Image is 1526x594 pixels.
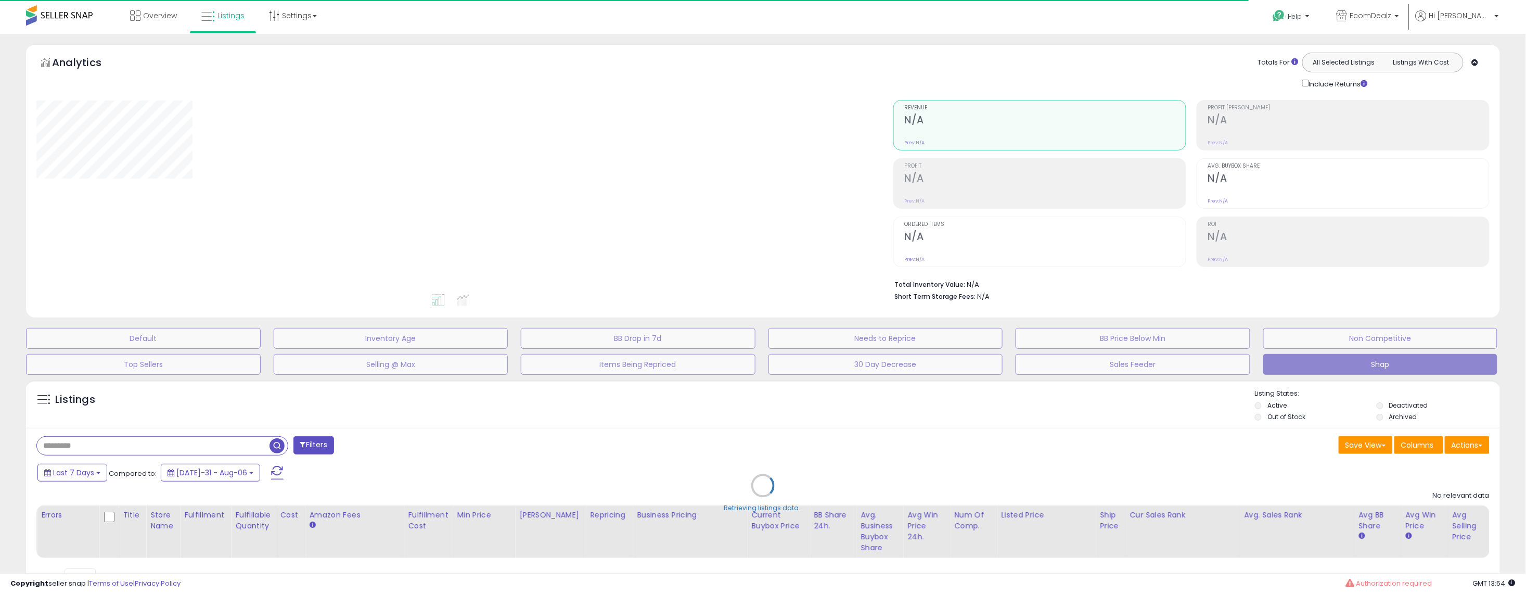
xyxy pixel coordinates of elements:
button: Needs to Reprice [768,328,1003,349]
button: Listings With Cost [1382,56,1460,69]
button: Top Sellers [26,354,261,375]
b: Short Term Storage Fees: [895,292,976,301]
span: Listings [217,10,245,21]
i: Get Help [1273,9,1286,22]
button: Inventory Age [274,328,508,349]
span: Hi [PERSON_NAME] [1429,10,1492,21]
b: Total Inventory Value: [895,280,966,289]
small: Prev: N/A [905,198,925,204]
span: Overview [143,10,177,21]
span: Ordered Items [905,222,1186,228]
a: Hi [PERSON_NAME] [1416,10,1499,34]
div: seller snap | | [10,579,181,589]
span: EcomDealz [1350,10,1392,21]
span: Revenue [905,105,1186,111]
button: Items Being Repriced [521,354,755,375]
small: Prev: N/A [1208,140,1228,146]
h2: N/A [905,231,1186,245]
h2: N/A [905,172,1186,186]
small: Prev: N/A [1208,256,1228,262]
button: Sales Feeder [1016,354,1250,375]
span: N/A [978,292,990,301]
h2: N/A [1208,172,1489,186]
span: Profit [PERSON_NAME] [1208,105,1489,111]
a: Help [1265,2,1320,34]
li: N/A [895,277,1482,290]
button: 30 Day Decrease [768,354,1003,375]
small: Prev: N/A [905,256,925,262]
small: Prev: N/A [1208,198,1228,204]
h2: N/A [1208,231,1489,245]
span: Avg. Buybox Share [1208,163,1489,169]
small: Prev: N/A [905,140,925,146]
h2: N/A [1208,114,1489,128]
button: BB Price Below Min [1016,328,1250,349]
span: Profit [905,163,1186,169]
button: BB Drop in 7d [521,328,755,349]
div: Retrieving listings data.. [724,504,802,513]
h2: N/A [905,114,1186,128]
button: Selling @ Max [274,354,508,375]
span: ROI [1208,222,1489,228]
button: Non Competitive [1263,328,1498,349]
div: Totals For [1258,58,1299,68]
button: Default [26,328,261,349]
strong: Copyright [10,578,48,588]
button: Shap [1263,354,1498,375]
h5: Analytics [52,55,122,72]
button: All Selected Listings [1305,56,1383,69]
span: Help [1288,12,1302,21]
div: Include Returns [1294,78,1380,90]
